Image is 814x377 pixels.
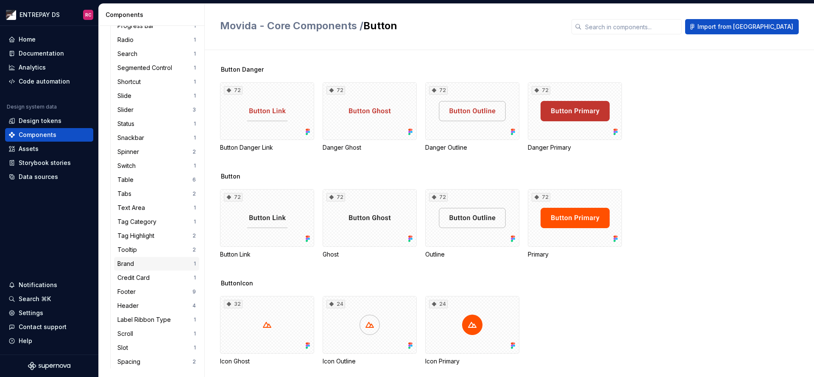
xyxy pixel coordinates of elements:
[194,64,196,71] div: 1
[117,232,158,240] div: Tag Highlight
[19,337,32,345] div: Help
[220,143,314,152] div: Button Danger Link
[114,19,199,33] a: Progress Bar1
[224,193,243,201] div: 72
[221,65,264,74] span: Button Danger
[114,75,199,89] a: Shortcut1
[19,49,64,58] div: Documentation
[532,86,550,95] div: 72
[114,89,199,103] a: Slide1
[117,176,137,184] div: Table
[192,302,196,309] div: 4
[117,92,135,100] div: Slide
[194,162,196,169] div: 1
[194,344,196,351] div: 1
[194,316,196,323] div: 1
[697,22,793,31] span: Import from [GEOGRAPHIC_DATA]
[19,145,39,153] div: Assets
[117,204,148,212] div: Text Area
[114,271,199,285] a: Credit Card1
[114,285,199,299] a: Footer9
[117,162,139,170] div: Switch
[19,173,58,181] div: Data sources
[326,86,345,95] div: 72
[117,246,140,254] div: Tooltip
[117,64,176,72] div: Segmented Control
[429,300,448,308] div: 24
[19,323,67,331] div: Contact support
[117,50,141,58] div: Search
[528,250,622,259] div: Primary
[114,201,199,215] a: Text Area1
[19,295,51,303] div: Search ⌘K
[114,327,199,341] a: Scroll1
[425,296,519,366] div: 24Icon Primary
[192,232,196,239] div: 2
[19,159,71,167] div: Storybook stories
[117,343,131,352] div: Slot
[323,143,417,152] div: Danger Ghost
[5,33,93,46] a: Home
[114,173,199,187] a: Table6
[429,193,448,201] div: 72
[19,63,46,72] div: Analytics
[224,300,243,308] div: 32
[117,260,137,268] div: Brand
[532,193,550,201] div: 72
[117,120,138,128] div: Status
[117,330,137,338] div: Scroll
[19,117,61,125] div: Design tokens
[114,341,199,355] a: Slot1
[425,143,519,152] div: Danger Outline
[114,355,199,369] a: Spacing2
[326,193,345,201] div: 72
[6,10,16,20] img: bf57eda1-e70d-405f-8799-6995c3035d87.png
[528,82,622,152] div: 72Danger Primary
[194,330,196,337] div: 1
[528,189,622,259] div: 72Primary
[194,204,196,211] div: 1
[114,47,199,61] a: Search1
[220,296,314,366] div: 32Icon Ghost
[114,103,199,117] a: Slider3
[114,313,199,327] a: Label Ribbon Type1
[5,170,93,184] a: Data sources
[221,279,253,288] span: ButtonIcon
[194,22,196,29] div: 1
[425,250,519,259] div: Outline
[114,299,199,313] a: Header4
[5,142,93,156] a: Assets
[192,358,196,365] div: 2
[425,189,519,259] div: 72Outline
[5,156,93,170] a: Storybook stories
[194,78,196,85] div: 1
[85,11,92,18] div: RC
[194,36,196,43] div: 1
[114,145,199,159] a: Spinner2
[5,128,93,142] a: Components
[19,281,57,289] div: Notifications
[117,22,157,30] div: Progress Bar
[194,50,196,57] div: 1
[192,176,196,183] div: 6
[114,243,199,257] a: Tooltip2
[194,260,196,267] div: 1
[323,250,417,259] div: Ghost
[220,19,561,33] h2: Button
[117,36,137,44] div: Radio
[323,189,417,259] div: 72Ghost
[192,106,196,113] div: 3
[192,148,196,155] div: 2
[323,296,417,366] div: 24Icon Outline
[2,6,97,24] button: ENTREPAY DSRC
[5,75,93,88] a: Code automation
[326,300,345,308] div: 24
[5,278,93,292] button: Notifications
[5,306,93,320] a: Settings
[117,218,160,226] div: Tag Category
[114,61,199,75] a: Segmented Control1
[220,20,363,32] span: Movida - Core Components /
[5,320,93,334] button: Contact support
[5,334,93,348] button: Help
[19,77,70,86] div: Code automation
